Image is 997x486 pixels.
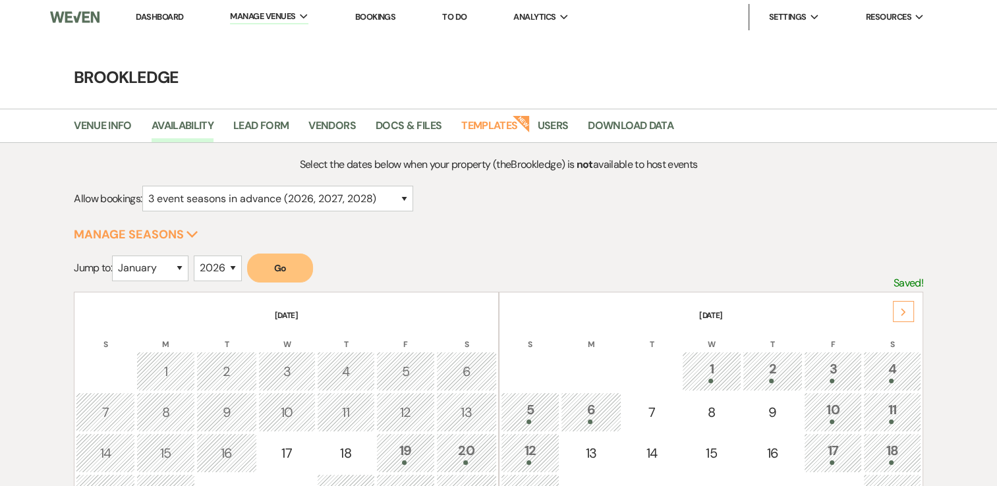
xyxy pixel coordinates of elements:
[870,441,914,465] div: 18
[870,359,914,383] div: 4
[750,359,796,383] div: 2
[750,402,796,422] div: 9
[136,11,183,22] a: Dashboard
[196,323,256,350] th: T
[136,323,195,350] th: M
[24,66,973,89] h4: Brookledge
[577,157,593,171] strong: not
[443,402,490,422] div: 13
[865,11,911,24] span: Resources
[152,117,214,142] a: Availability
[50,3,100,31] img: Weven Logo
[144,443,188,463] div: 15
[74,229,198,240] button: Manage Seasons
[233,117,289,142] a: Lead Form
[230,10,295,23] span: Manage Venues
[501,323,560,350] th: S
[384,362,428,381] div: 5
[513,11,555,24] span: Analytics
[74,192,142,205] span: Allow bookings:
[811,400,855,424] div: 10
[743,323,803,350] th: T
[180,156,817,173] p: Select the dates below when your property (the Brookledge ) is available to host events
[537,117,568,142] a: Users
[324,443,368,463] div: 18
[811,441,855,465] div: 17
[568,400,614,424] div: 6
[804,323,862,350] th: F
[508,441,553,465] div: 12
[83,443,127,463] div: 14
[144,362,188,381] div: 1
[623,323,681,350] th: T
[682,323,741,350] th: W
[384,441,428,465] div: 19
[689,359,734,383] div: 1
[76,294,496,321] th: [DATE]
[258,323,316,350] th: W
[588,117,673,142] a: Download Data
[376,117,442,142] a: Docs & Files
[247,254,313,283] button: Go
[83,402,127,422] div: 7
[324,362,368,381] div: 4
[568,443,614,463] div: 13
[204,402,249,422] div: 9
[355,11,395,22] a: Bookings
[443,441,490,465] div: 20
[501,294,921,321] th: [DATE]
[630,402,673,422] div: 7
[266,443,309,463] div: 17
[508,400,553,424] div: 5
[461,117,517,142] a: Templates
[308,117,356,142] a: Vendors
[894,275,923,292] p: Saved!
[630,443,673,463] div: 14
[870,400,914,424] div: 11
[863,323,921,350] th: S
[324,402,368,422] div: 11
[689,402,734,422] div: 8
[384,402,428,422] div: 12
[513,114,531,132] strong: New
[76,323,134,350] th: S
[689,443,734,463] div: 15
[561,323,621,350] th: M
[376,323,435,350] th: F
[204,443,249,463] div: 16
[750,443,796,463] div: 16
[144,402,188,422] div: 8
[266,362,309,381] div: 3
[769,11,807,24] span: Settings
[74,261,112,275] span: Jump to:
[266,402,309,422] div: 10
[811,359,855,383] div: 3
[442,11,467,22] a: To Do
[436,323,497,350] th: S
[317,323,375,350] th: T
[74,117,132,142] a: Venue Info
[443,362,490,381] div: 6
[204,362,249,381] div: 2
